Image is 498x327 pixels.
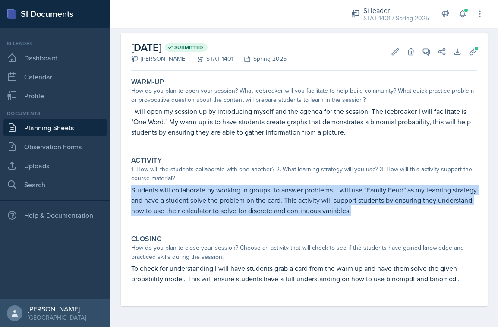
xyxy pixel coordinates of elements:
[363,5,429,16] div: Si leader
[131,78,164,86] label: Warm-Up
[131,40,287,55] h2: [DATE]
[28,305,86,313] div: [PERSON_NAME]
[3,207,107,224] div: Help & Documentation
[186,54,233,63] div: STAT 1401
[131,263,477,284] p: To check for understanding I will have students grab a card from the warm up and have them solve ...
[233,54,287,63] div: Spring 2025
[3,157,107,174] a: Uploads
[28,313,86,322] div: [GEOGRAPHIC_DATA]
[3,49,107,66] a: Dashboard
[3,68,107,85] a: Calendar
[363,14,429,23] div: STAT 1401 / Spring 2025
[3,40,107,47] div: Si leader
[3,138,107,155] a: Observation Forms
[131,54,186,63] div: [PERSON_NAME]
[3,110,107,117] div: Documents
[131,156,162,165] label: Activity
[131,86,477,104] div: How do you plan to open your session? What icebreaker will you facilitate to help build community...
[3,176,107,193] a: Search
[131,185,477,216] p: Students will collaborate by working in groups, to answer problems. I will use "Family Feud" as m...
[174,44,203,51] span: Submitted
[131,243,477,261] div: How do you plan to close your session? Choose an activity that will check to see if the students ...
[131,165,477,183] div: 1. How will the students collaborate with one another? 2. What learning strategy will you use? 3....
[131,235,162,243] label: Closing
[3,119,107,136] a: Planning Sheets
[131,106,477,137] p: I will open my session up by introducing myself and the agenda for the session. The icebreaker I ...
[3,87,107,104] a: Profile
